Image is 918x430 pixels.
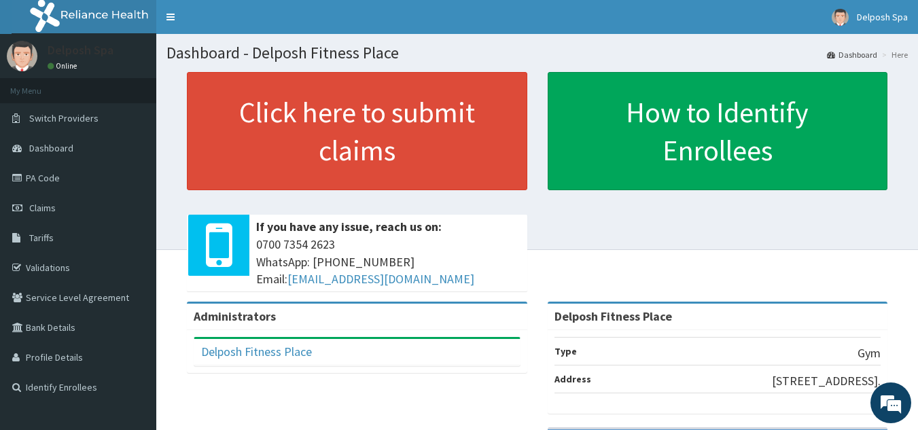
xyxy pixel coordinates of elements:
[548,72,888,190] a: How to Identify Enrollees
[256,236,520,288] span: 0700 7354 2623 WhatsApp: [PHONE_NUMBER] Email:
[554,345,577,357] b: Type
[187,72,527,190] a: Click here to submit claims
[29,142,73,154] span: Dashboard
[29,112,99,124] span: Switch Providers
[29,232,54,244] span: Tariffs
[166,44,908,62] h1: Dashboard - Delposh Fitness Place
[772,372,881,390] p: [STREET_ADDRESS].
[29,202,56,214] span: Claims
[554,373,591,385] b: Address
[879,49,908,60] li: Here
[256,219,442,234] b: If you have any issue, reach us on:
[858,344,881,362] p: Gym
[287,271,474,287] a: [EMAIL_ADDRESS][DOMAIN_NAME]
[201,344,312,359] a: Delposh Fitness Place
[857,11,908,23] span: Delposh Spa
[7,41,37,71] img: User Image
[48,44,113,56] p: Delposh Spa
[194,308,276,324] b: Administrators
[554,308,672,324] strong: Delposh Fitness Place
[48,61,80,71] a: Online
[827,49,877,60] a: Dashboard
[832,9,849,26] img: User Image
